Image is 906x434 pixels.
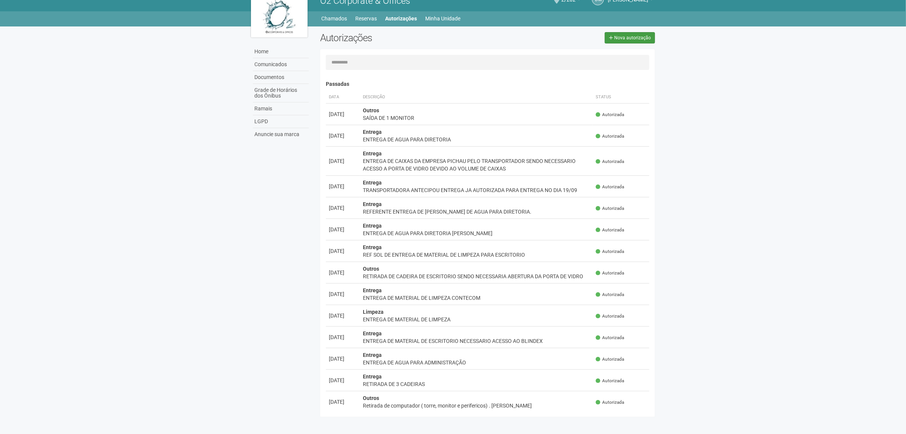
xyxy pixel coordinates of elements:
a: Minha Unidade [426,13,461,24]
strong: Entrega [363,352,382,358]
div: RETIRADA DE 3 CADEIRAS [363,380,590,388]
strong: Entrega [363,374,382,380]
strong: Limpeza [363,309,384,315]
div: ENTREGA DE MATERIAL DE ESCRITORIO NECESSARIO ACESSO AO BLINDEX [363,337,590,345]
div: [DATE] [329,355,357,363]
th: Status [593,91,649,104]
strong: Entrega [363,244,382,250]
span: Autorizada [596,248,624,255]
div: REF SOL DE ENTREGA DE MATERIAL DE LIMPEZA PARA ESCRITORIO [363,251,590,259]
div: [DATE] [329,157,357,165]
strong: Entrega [363,150,382,157]
div: Retirada de computador ( torre, monitor e perifericos) . [PERSON_NAME] [363,402,590,409]
div: ENTREGA DE AGUA PARA DIRETORIA [PERSON_NAME] [363,229,590,237]
a: Anuncie sua marca [253,128,309,141]
div: [DATE] [329,312,357,319]
div: ENTREGA DE CAIXAS DA EMPRESA PICHAU PELO TRANSPORTADOR SENDO NECESSARIO ACESSO A PORTA DE VIDRO D... [363,157,590,172]
a: Comunicados [253,58,309,71]
a: Reservas [356,13,377,24]
strong: Entrega [363,180,382,186]
div: REFERENTE ENTREGA DE [PERSON_NAME] DE AGUA PARA DIRETORIA. [363,208,590,215]
span: Autorizada [596,335,624,341]
strong: Outros [363,107,379,113]
span: Autorizada [596,313,624,319]
span: Autorizada [596,112,624,118]
th: Descrição [360,91,593,104]
a: Ramais [253,102,309,115]
th: Data [326,91,360,104]
span: Autorizada [596,291,624,298]
span: Nova autorização [614,35,651,40]
span: Autorizada [596,158,624,165]
a: Autorizações [386,13,417,24]
div: [DATE] [329,247,357,255]
span: Autorizada [596,133,624,139]
div: TRANSPORTADORA ANTECIPOU ENTREGA JA AUTORIZADA PARA ENTREGA NO DIA 19/09 [363,186,590,194]
strong: Outros [363,395,379,401]
div: [DATE] [329,226,357,233]
div: SAÍDA DE 1 MONITOR [363,114,590,122]
span: Autorizada [596,399,624,406]
span: Autorizada [596,356,624,363]
strong: Entrega [363,129,382,135]
a: Nova autorização [605,32,655,43]
a: Home [253,45,309,58]
div: [DATE] [329,204,357,212]
a: Grade de Horários dos Ônibus [253,84,309,102]
div: [DATE] [329,377,357,384]
div: ENTREGA DE AGUA PARA ADMINISTRAÇÃO [363,359,590,366]
strong: Outros [363,266,379,272]
span: Autorizada [596,270,624,276]
div: ENTREGA DE MATERIAL DE LIMPEZA CONTECOM [363,294,590,302]
div: [DATE] [329,110,357,118]
span: Autorizada [596,184,624,190]
div: [DATE] [329,183,357,190]
strong: Entrega [363,330,382,336]
span: Autorizada [596,378,624,384]
div: [DATE] [329,290,357,298]
div: [DATE] [329,333,357,341]
a: Chamados [322,13,347,24]
span: Autorizada [596,227,624,233]
a: LGPD [253,115,309,128]
div: ENTREGA DE AGUA PARA DIRETORIA [363,136,590,143]
h2: Autorizações [320,32,482,43]
strong: Entrega [363,201,382,207]
div: ENTREGA DE MATERIAL DE LIMPEZA [363,316,590,323]
div: [DATE] [329,398,357,406]
div: RETIRADA DE CADEIRA DE ESCRITORIO SENDO NECESSARIA ABERTURA DA PORTA DE VIDRO [363,273,590,280]
strong: Entrega [363,287,382,293]
a: Documentos [253,71,309,84]
span: Autorizada [596,205,624,212]
h4: Passadas [326,81,650,87]
div: [DATE] [329,269,357,276]
div: [DATE] [329,132,357,139]
strong: Entrega [363,223,382,229]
